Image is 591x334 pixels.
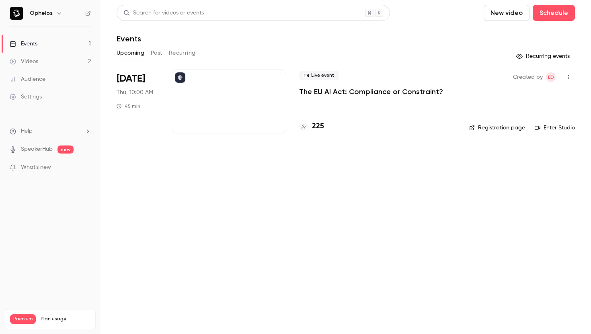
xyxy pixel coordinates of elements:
[10,314,36,324] span: Premium
[21,163,51,172] span: What's new
[10,75,45,83] div: Audience
[117,88,153,96] span: Thu, 10:00 AM
[81,164,91,171] iframe: Noticeable Trigger
[513,72,543,82] span: Created by
[469,124,525,132] a: Registration page
[117,69,159,133] div: Sep 25 Thu, 10:00 AM (Europe/London)
[21,127,33,135] span: Help
[57,145,74,154] span: new
[299,71,339,80] span: Live event
[117,72,145,85] span: [DATE]
[546,72,556,82] span: Eadaoin Downey
[21,145,53,154] a: SpeakerHub
[533,5,575,21] button: Schedule
[151,47,162,59] button: Past
[10,57,38,66] div: Videos
[312,121,324,132] h4: 225
[169,47,196,59] button: Recurring
[117,34,141,43] h1: Events
[299,121,324,132] a: 225
[10,93,42,101] div: Settings
[535,124,575,132] a: Enter Studio
[30,9,53,17] h6: Ophelos
[117,47,144,59] button: Upcoming
[41,316,90,322] span: Plan usage
[299,87,443,96] a: The EU AI Act: Compliance or Constraint?
[123,9,204,17] div: Search for videos or events
[10,127,91,135] li: help-dropdown-opener
[513,50,575,63] button: Recurring events
[10,7,23,20] img: Ophelos
[117,103,140,109] div: 45 min
[484,5,529,21] button: New video
[548,72,554,82] span: ED
[10,40,37,48] div: Events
